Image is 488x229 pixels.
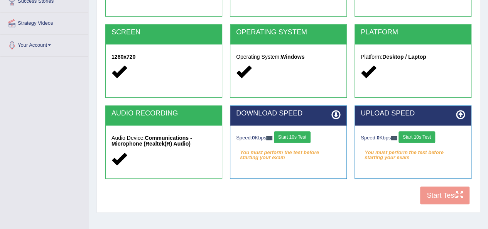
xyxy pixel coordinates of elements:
[111,29,216,36] h2: SCREEN
[399,131,435,143] button: Start 10s Test
[236,54,341,60] h5: Operating System:
[111,135,192,147] strong: Communications - Microphone (Realtek(R) Audio)
[236,147,341,158] em: You must perform the test before starting your exam
[266,136,272,140] img: ajax-loader-fb-connection.gif
[0,34,88,54] a: Your Account
[361,131,465,145] div: Speed: Kbps
[236,29,341,36] h2: OPERATING SYSTEM
[382,54,426,60] strong: Desktop / Laptop
[361,54,465,60] h5: Platform:
[111,54,135,60] strong: 1280x720
[0,12,88,32] a: Strategy Videos
[361,29,465,36] h2: PLATFORM
[236,110,341,117] h2: DOWNLOAD SPEED
[361,147,465,158] em: You must perform the test before starting your exam
[274,131,311,143] button: Start 10s Test
[361,110,465,117] h2: UPLOAD SPEED
[377,135,379,141] strong: 0
[111,110,216,117] h2: AUDIO RECORDING
[281,54,304,60] strong: Windows
[391,136,397,140] img: ajax-loader-fb-connection.gif
[236,131,341,145] div: Speed: Kbps
[252,135,255,141] strong: 0
[111,135,216,147] h5: Audio Device:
